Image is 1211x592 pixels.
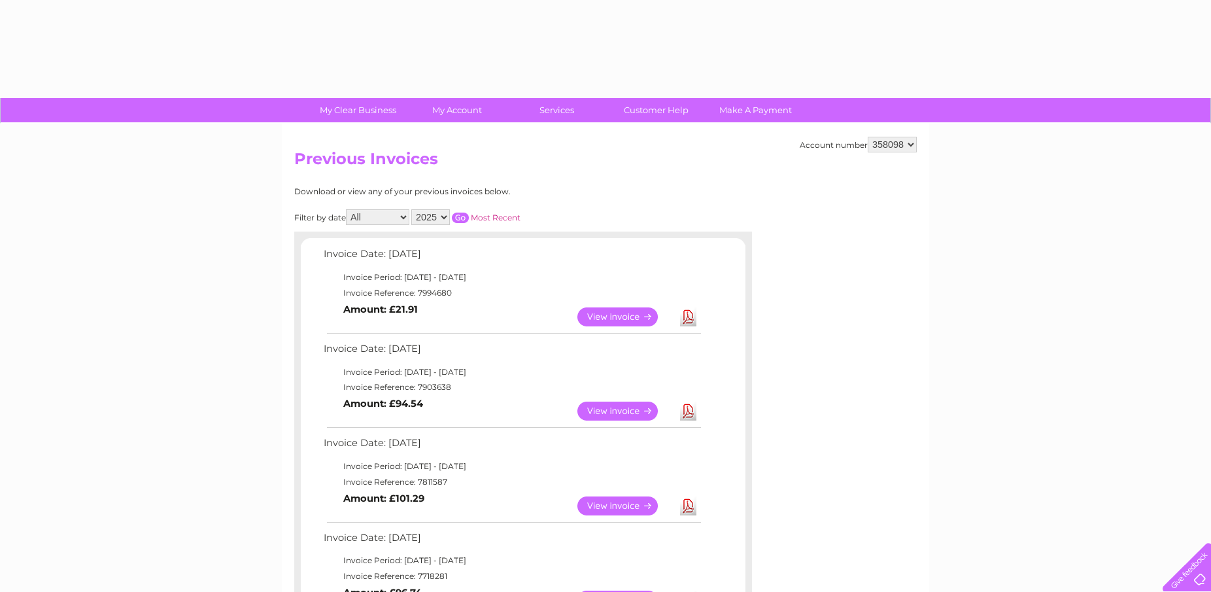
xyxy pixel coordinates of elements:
[294,209,638,225] div: Filter by date
[320,568,703,584] td: Invoice Reference: 7718281
[320,340,703,364] td: Invoice Date: [DATE]
[320,459,703,474] td: Invoice Period: [DATE] - [DATE]
[320,245,703,270] td: Invoice Date: [DATE]
[320,529,703,553] td: Invoice Date: [DATE]
[602,98,710,122] a: Customer Help
[294,150,917,175] h2: Previous Invoices
[680,307,696,326] a: Download
[403,98,511,122] a: My Account
[343,304,418,315] b: Amount: £21.91
[294,187,638,196] div: Download or view any of your previous invoices below.
[680,402,696,421] a: Download
[577,496,674,515] a: View
[304,98,412,122] a: My Clear Business
[577,402,674,421] a: View
[320,364,703,380] td: Invoice Period: [DATE] - [DATE]
[320,270,703,285] td: Invoice Period: [DATE] - [DATE]
[471,213,520,222] a: Most Recent
[343,493,424,504] b: Amount: £101.29
[320,285,703,301] td: Invoice Reference: 7994680
[320,434,703,459] td: Invoice Date: [DATE]
[320,553,703,568] td: Invoice Period: [DATE] - [DATE]
[343,398,423,409] b: Amount: £94.54
[320,379,703,395] td: Invoice Reference: 7903638
[503,98,611,122] a: Services
[680,496,696,515] a: Download
[702,98,810,122] a: Make A Payment
[577,307,674,326] a: View
[800,137,917,152] div: Account number
[320,474,703,490] td: Invoice Reference: 7811587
